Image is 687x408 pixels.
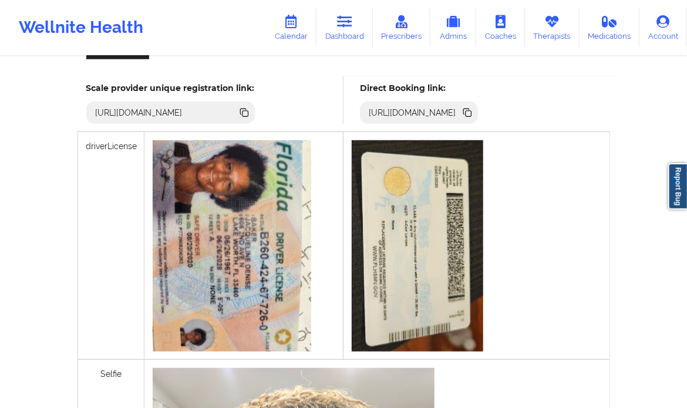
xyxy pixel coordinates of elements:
[90,107,187,119] div: [URL][DOMAIN_NAME]
[580,8,640,47] a: Medications
[476,8,525,47] a: Coaches
[430,8,476,47] a: Admins
[153,140,311,352] img: ae11bd7c-2bb7-475a-bf91-bd3e9444560d20201018_143040.jpg
[364,107,461,119] div: [URL][DOMAIN_NAME]
[373,8,431,47] a: Prescribers
[525,8,580,47] a: Therapists
[266,8,316,47] a: Calendar
[668,163,687,210] a: Report Bug
[352,140,483,352] img: a6f90033-2dc9-49fa-b9d6-9f3b335acdcf1000024729.jpg
[639,8,687,47] a: Account
[78,132,144,360] div: driverLicense
[86,83,255,93] h5: Scale provider unique registration link:
[316,8,373,47] a: Dashboard
[360,83,478,93] h5: Direct Booking link:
